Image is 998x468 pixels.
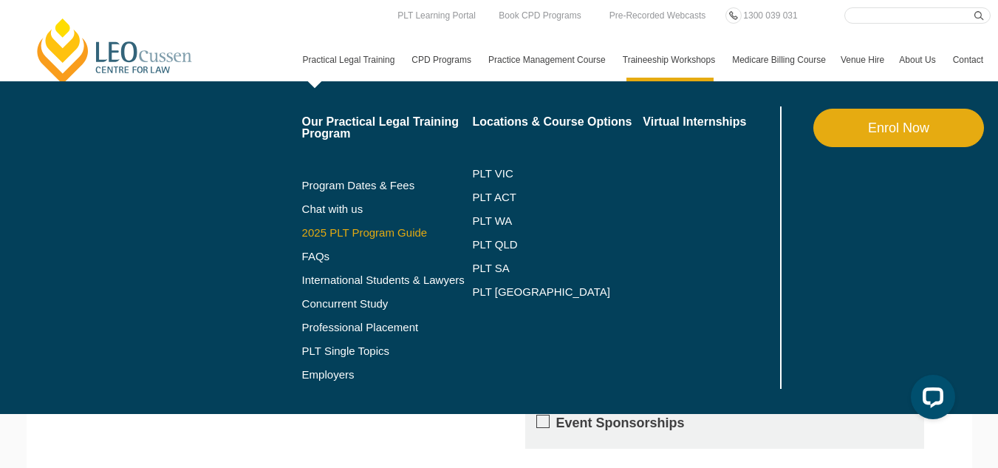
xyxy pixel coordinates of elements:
a: 2025 PLT Program Guide [302,227,436,239]
a: 1300 039 031 [739,7,801,24]
a: Traineeship Workshops [615,38,725,81]
a: PLT ACT [472,191,643,203]
a: FAQs [302,251,473,262]
a: Practice Management Course [481,38,615,81]
label: Event Sponsorships [536,415,913,432]
a: International Students & Lawyers [302,274,473,286]
a: Locations & Course Options [472,116,643,128]
a: PLT Single Topics [302,345,473,357]
a: Venue Hire [833,38,892,81]
a: PLT VIC [472,168,643,180]
a: PLT QLD [472,239,643,251]
a: Concurrent Study [302,298,473,310]
a: [PERSON_NAME] Centre for Law [33,16,196,86]
a: Our Practical Legal Training Program [302,116,473,140]
a: Professional Placement [302,322,473,333]
a: Program Dates & Fees [302,180,473,191]
a: Enrol Now [813,109,984,147]
a: Employers [302,369,473,381]
a: Pre-Recorded Webcasts [606,7,710,24]
span: 1300 039 031 [743,10,797,21]
a: CPD Programs [404,38,481,81]
a: About Us [892,38,945,81]
a: Practical Legal Training [295,38,405,81]
a: PLT SA [472,262,643,274]
a: PLT Learning Portal [394,7,479,24]
a: Contact [946,38,991,81]
a: PLT WA [472,215,606,227]
a: Virtual Internships [643,116,776,128]
a: Book CPD Programs [495,7,584,24]
iframe: LiveChat chat widget [899,369,961,431]
a: Medicare Billing Course [725,38,833,81]
a: PLT [GEOGRAPHIC_DATA] [472,286,643,298]
a: Chat with us [302,203,473,215]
